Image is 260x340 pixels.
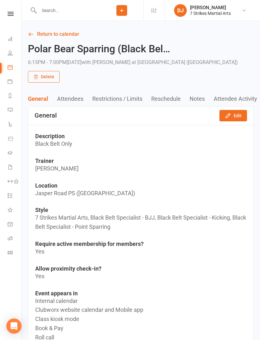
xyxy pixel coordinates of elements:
div: Class kiosk mode [35,315,246,324]
button: Restrictions / Limits [92,95,151,102]
td: 7 Strikes Martial Arts, Black Belt Specialist - BJJ, Black Belt Specialist - Kicking, Black Belt ... [35,213,246,232]
button: Edit [219,110,247,121]
div: 7 Strikes Martial Arts [190,10,231,16]
a: Dashboard [8,32,22,47]
td: Yes [35,272,246,281]
input: Search... [37,6,100,15]
td: [PERSON_NAME] [35,164,246,173]
td: Event appears in [35,290,246,297]
a: Payments [8,75,22,89]
a: General attendance kiosk mode [8,218,22,232]
a: Calendar [8,61,22,75]
td: Location [35,182,246,189]
td: Style [35,207,246,213]
div: DJ [174,4,187,17]
a: Reports [8,89,22,104]
a: Product Sales [8,132,22,146]
td: Jasper Road PS ([GEOGRAPHIC_DATA]) [35,189,246,198]
button: Reschedule [151,95,190,102]
button: Attendees [57,95,92,102]
td: Description [35,133,246,139]
a: People [8,47,22,61]
td: Yes [35,247,246,256]
button: Delete [28,71,60,82]
div: Book & Pay [35,324,246,333]
td: Allow proximity check-in? [35,265,246,272]
td: Require active membership for members? [35,241,246,247]
div: Open Intercom Messenger [6,318,22,334]
h2: Polar Bear Sparring (Black Bel… [28,43,238,55]
td: Trainer [35,157,246,164]
div: [PERSON_NAME] [190,5,231,10]
a: Roll call kiosk mode [8,232,22,246]
a: Return to calendar [28,30,254,39]
span: with [PERSON_NAME] [81,59,130,65]
div: 6:15PM - 7:00PM[DATE] [28,58,238,67]
span: at [GEOGRAPHIC_DATA] ([GEOGRAPHIC_DATA]) [132,59,238,65]
button: General [28,95,57,102]
td: Black Belt Only [35,139,246,149]
div: Clubworx website calendar and Mobile app [35,305,246,315]
a: Class kiosk mode [8,246,22,260]
a: What's New [8,203,22,218]
div: General [35,112,57,119]
button: Notes [190,95,214,102]
div: Internal calendar [35,297,246,306]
